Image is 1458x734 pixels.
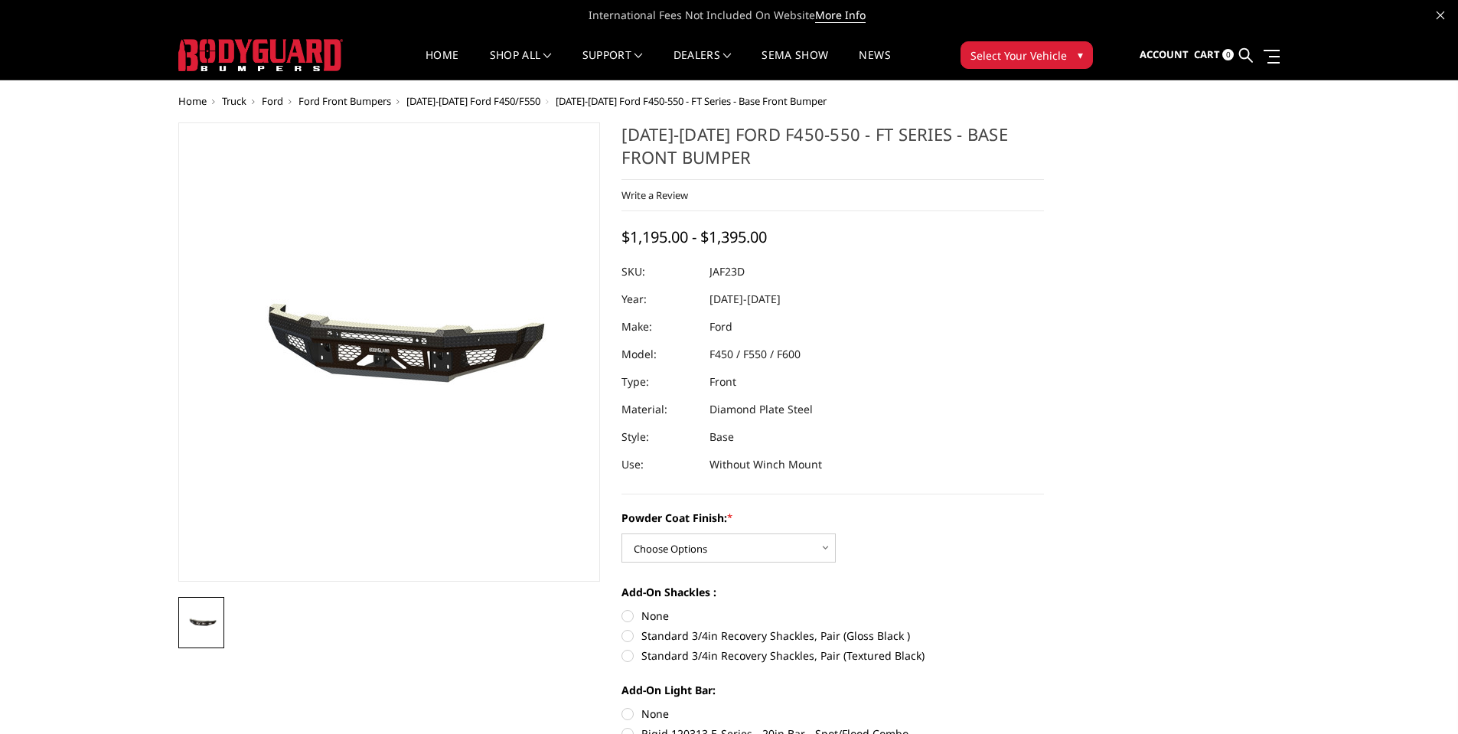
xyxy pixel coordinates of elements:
[178,94,207,108] a: Home
[1194,47,1220,61] span: Cart
[262,94,283,108] a: Ford
[178,39,343,71] img: BODYGUARD BUMPERS
[621,682,1044,698] label: Add-On Light Bar:
[961,41,1093,69] button: Select Your Vehicle
[183,615,220,632] img: 2023-2025 Ford F450-550 - FT Series - Base Front Bumper
[621,584,1044,600] label: Add-On Shackles :
[621,396,698,423] dt: Material:
[222,94,246,108] a: Truck
[859,50,890,80] a: News
[709,258,745,285] dd: JAF23D
[621,122,1044,180] h1: [DATE]-[DATE] Ford F450-550 - FT Series - Base Front Bumper
[815,8,866,23] a: More Info
[709,313,732,341] dd: Ford
[178,122,601,582] a: 2023-2025 Ford F450-550 - FT Series - Base Front Bumper
[582,50,643,80] a: Support
[1140,34,1189,76] a: Account
[621,648,1044,664] label: Standard 3/4in Recovery Shackles, Pair (Textured Black)
[621,227,767,247] span: $1,195.00 - $1,395.00
[674,50,732,80] a: Dealers
[709,285,781,313] dd: [DATE]-[DATE]
[298,94,391,108] a: Ford Front Bumpers
[490,50,552,80] a: shop all
[621,510,1044,526] label: Powder Coat Finish:
[621,368,698,396] dt: Type:
[709,368,736,396] dd: Front
[1194,34,1234,76] a: Cart 0
[709,423,734,451] dd: Base
[621,451,698,478] dt: Use:
[426,50,458,80] a: Home
[621,423,698,451] dt: Style:
[621,608,1044,624] label: None
[621,628,1044,644] label: Standard 3/4in Recovery Shackles, Pair (Gloss Black )
[709,341,801,368] dd: F450 / F550 / F600
[709,396,813,423] dd: Diamond Plate Steel
[621,188,688,202] a: Write a Review
[406,94,540,108] a: [DATE]-[DATE] Ford F450/F550
[1140,47,1189,61] span: Account
[556,94,827,108] span: [DATE]-[DATE] Ford F450-550 - FT Series - Base Front Bumper
[621,313,698,341] dt: Make:
[762,50,828,80] a: SEMA Show
[1078,47,1083,63] span: ▾
[621,341,698,368] dt: Model:
[709,451,822,478] dd: Without Winch Mount
[970,47,1067,64] span: Select Your Vehicle
[1222,49,1234,60] span: 0
[621,285,698,313] dt: Year:
[621,258,698,285] dt: SKU:
[621,706,1044,722] label: None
